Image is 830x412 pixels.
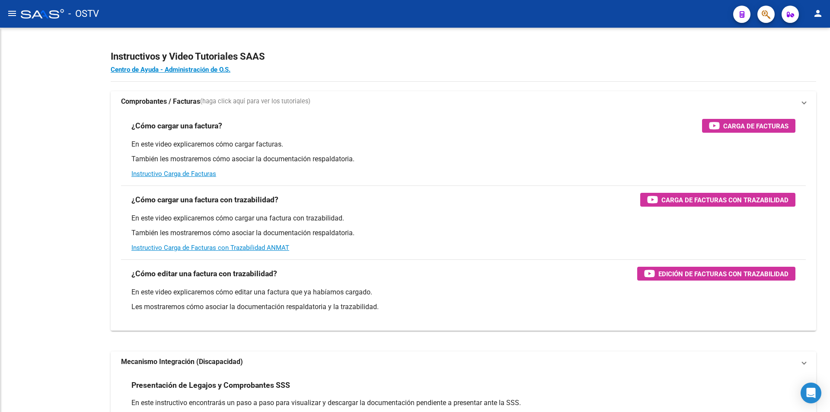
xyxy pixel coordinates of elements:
a: Instructivo Carga de Facturas con Trazabilidad ANMAT [131,244,289,252]
mat-expansion-panel-header: Mecanismo Integración (Discapacidad) [111,351,816,372]
h3: Presentación de Legajos y Comprobantes SSS [131,379,290,391]
span: Carga de Facturas [723,121,788,131]
span: (haga click aquí para ver los tutoriales) [200,97,310,106]
span: Carga de Facturas con Trazabilidad [661,195,788,205]
span: Edición de Facturas con Trazabilidad [658,268,788,279]
button: Edición de Facturas con Trazabilidad [637,267,795,281]
h2: Instructivos y Video Tutoriales SAAS [111,48,816,65]
p: Les mostraremos cómo asociar la documentación respaldatoria y la trazabilidad. [131,302,795,312]
h3: ¿Cómo cargar una factura con trazabilidad? [131,194,278,206]
div: Comprobantes / Facturas(haga click aquí para ver los tutoriales) [111,112,816,331]
p: También les mostraremos cómo asociar la documentación respaldatoria. [131,228,795,238]
button: Carga de Facturas [702,119,795,133]
a: Centro de Ayuda - Administración de O.S. [111,66,230,73]
span: - OSTV [68,4,99,23]
p: También les mostraremos cómo asociar la documentación respaldatoria. [131,154,795,164]
a: Instructivo Carga de Facturas [131,170,216,178]
button: Carga de Facturas con Trazabilidad [640,193,795,207]
mat-icon: person [813,8,823,19]
div: Open Intercom Messenger [801,383,821,403]
p: En este video explicaremos cómo editar una factura que ya habíamos cargado. [131,287,795,297]
p: En este instructivo encontrarás un paso a paso para visualizar y descargar la documentación pendi... [131,398,795,408]
strong: Mecanismo Integración (Discapacidad) [121,357,243,367]
mat-icon: menu [7,8,17,19]
h3: ¿Cómo editar una factura con trazabilidad? [131,268,277,280]
h3: ¿Cómo cargar una factura? [131,120,222,132]
mat-expansion-panel-header: Comprobantes / Facturas(haga click aquí para ver los tutoriales) [111,91,816,112]
strong: Comprobantes / Facturas [121,97,200,106]
p: En este video explicaremos cómo cargar facturas. [131,140,795,149]
p: En este video explicaremos cómo cargar una factura con trazabilidad. [131,214,795,223]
